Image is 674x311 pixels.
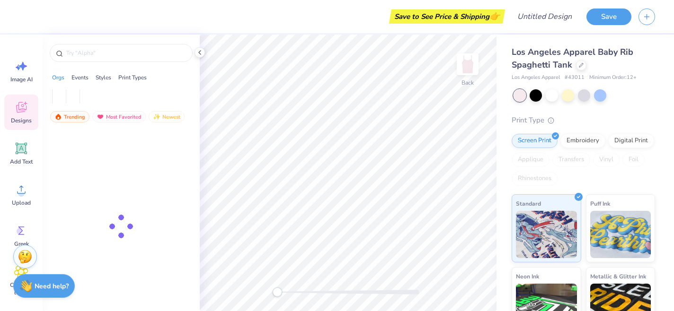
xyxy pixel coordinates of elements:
[14,240,29,248] span: Greek
[10,158,33,165] span: Add Text
[50,111,89,122] div: Trending
[590,211,651,258] img: Puff Ink
[458,55,477,74] img: Back
[593,153,620,167] div: Vinyl
[54,113,62,120] img: trending.gif
[516,271,539,281] span: Neon Ink
[97,113,104,120] img: most_fav.gif
[552,153,590,167] div: Transfers
[516,211,577,258] img: Standard
[118,73,147,82] div: Print Types
[516,199,541,208] span: Standard
[71,73,89,82] div: Events
[92,111,146,122] div: Most Favorited
[512,74,560,82] span: Los Angeles Apparel
[153,113,160,120] img: newest.gif
[590,199,610,208] span: Puff Ink
[489,10,500,22] span: 👉
[622,153,645,167] div: Foil
[461,78,474,87] div: Back
[565,74,585,82] span: # 43011
[10,76,33,83] span: Image AI
[510,7,579,26] input: Untitled Design
[35,282,69,291] strong: Need help?
[586,9,631,25] button: Save
[273,287,282,297] div: Accessibility label
[65,48,186,58] input: Try "Alpha"
[512,172,558,186] div: Rhinestones
[608,134,654,148] div: Digital Print
[589,74,637,82] span: Minimum Order: 12 +
[512,115,655,126] div: Print Type
[6,281,37,296] span: Clipart & logos
[12,199,31,207] span: Upload
[11,117,32,124] span: Designs
[52,73,64,82] div: Orgs
[590,271,646,281] span: Metallic & Glitter Ink
[149,111,185,122] div: Newest
[96,73,111,82] div: Styles
[560,134,605,148] div: Embroidery
[512,134,558,148] div: Screen Print
[512,46,633,70] span: Los Angeles Apparel Baby Rib Spaghetti Tank
[391,9,503,24] div: Save to See Price & Shipping
[512,153,550,167] div: Applique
